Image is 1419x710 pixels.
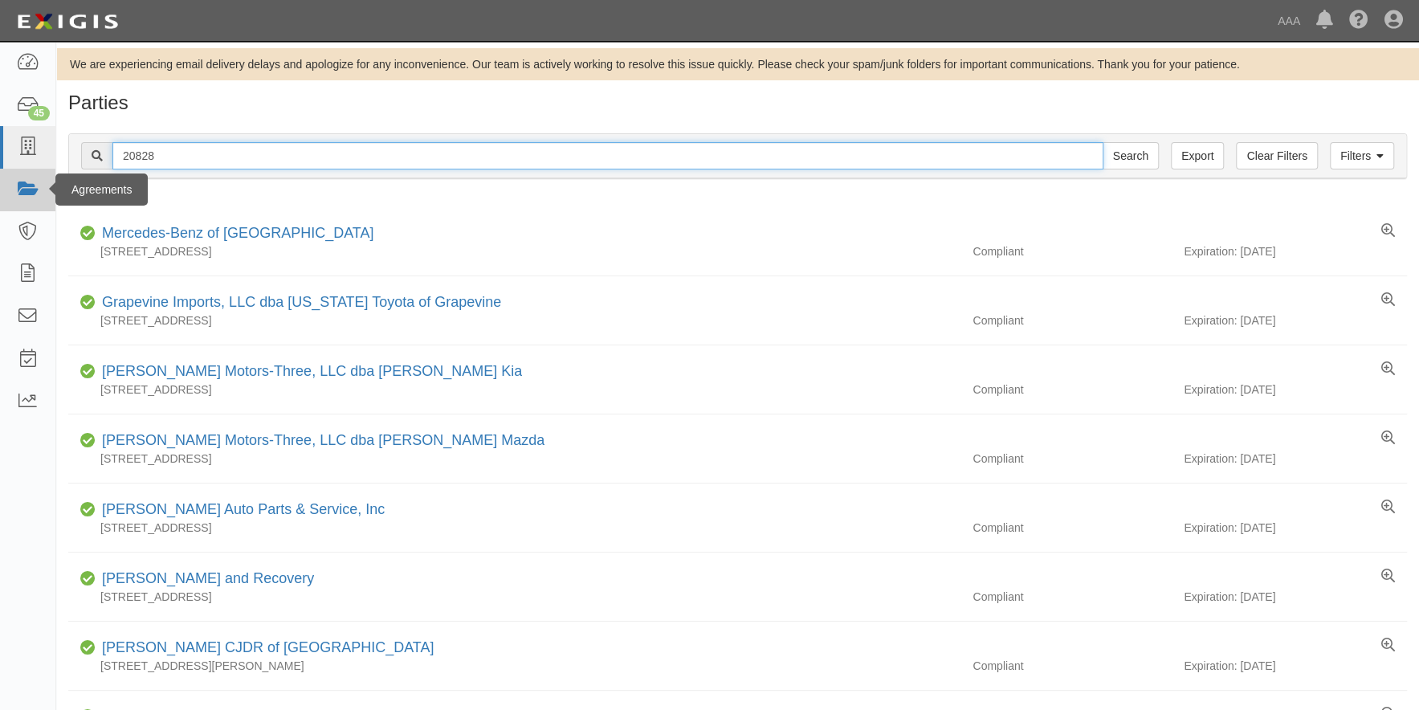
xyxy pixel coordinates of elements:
i: Compliant [80,297,96,308]
a: Export [1171,142,1224,169]
a: [PERSON_NAME] and Recovery [102,570,314,586]
a: View results summary [1381,292,1395,308]
div: Keene Towing and Recovery [96,569,314,590]
div: Expiration: [DATE] [1184,312,1407,328]
div: Joe Myers Motors-Three, LLC dba Joe Myers Mazda [96,430,544,451]
div: Compliant [960,520,1184,536]
div: Joe Myers Motors-Three, LLC dba Joe Myers Kia [96,361,522,382]
div: [STREET_ADDRESS] [68,451,960,467]
div: [STREET_ADDRESS] [68,382,960,398]
div: Compliant [960,658,1184,674]
a: View results summary [1381,430,1395,447]
div: Expiration: [DATE] [1184,520,1407,536]
a: View results summary [1381,569,1395,585]
div: Compliant [960,451,1184,467]
div: Compliant [960,589,1184,605]
div: [STREET_ADDRESS] [68,312,960,328]
a: View results summary [1381,638,1395,654]
i: Compliant [80,573,96,585]
a: View results summary [1381,500,1395,516]
a: Filters [1330,142,1394,169]
div: Expiration: [DATE] [1184,589,1407,605]
div: Compliant [960,243,1184,259]
a: View results summary [1381,223,1395,239]
div: [STREET_ADDRESS][PERSON_NAME] [68,658,960,674]
a: Clear Filters [1236,142,1317,169]
div: Expiration: [DATE] [1184,243,1407,259]
a: [PERSON_NAME] Motors-Three, LLC dba [PERSON_NAME] Mazda [102,432,544,448]
i: Compliant [80,366,96,377]
input: Search [112,142,1103,169]
div: Grapevine Imports, LLC dba Texas Toyota of Grapevine [96,292,501,313]
a: View results summary [1381,361,1395,377]
div: Expiration: [DATE] [1184,658,1407,674]
div: [STREET_ADDRESS] [68,589,960,605]
div: Lou Fusz CJDR of Vincennes [96,638,434,659]
a: [PERSON_NAME] Auto Parts & Service, Inc [102,501,385,517]
div: We are experiencing email delivery delays and apologize for any inconvenience. Our team is active... [56,56,1419,72]
i: Compliant [80,643,96,654]
div: Expiration: [DATE] [1184,451,1407,467]
input: Search [1103,142,1159,169]
a: AAA [1270,5,1308,37]
div: Expiration: [DATE] [1184,382,1407,398]
div: 45 [28,106,50,120]
i: Compliant [80,228,96,239]
a: [PERSON_NAME] CJDR of [GEOGRAPHIC_DATA] [102,639,434,655]
i: Compliant [80,504,96,516]
div: Compliant [960,382,1184,398]
div: Perry's Auto Parts & Service, Inc [96,500,385,520]
div: [STREET_ADDRESS] [68,243,960,259]
a: Grapevine Imports, LLC dba [US_STATE] Toyota of Grapevine [102,294,501,310]
div: [STREET_ADDRESS] [68,520,960,536]
div: Agreements [55,173,148,206]
div: Mercedes-Benz of Ontario [96,223,373,244]
a: Mercedes-Benz of [GEOGRAPHIC_DATA] [102,225,373,241]
i: Help Center - Complianz [1349,11,1368,31]
h1: Parties [68,92,1407,113]
i: Compliant [80,435,96,447]
img: logo-5460c22ac91f19d4615b14bd174203de0afe785f0fc80cf4dbbc73dc1793850b.png [12,7,123,36]
div: Compliant [960,312,1184,328]
a: [PERSON_NAME] Motors-Three, LLC dba [PERSON_NAME] Kia [102,363,522,379]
